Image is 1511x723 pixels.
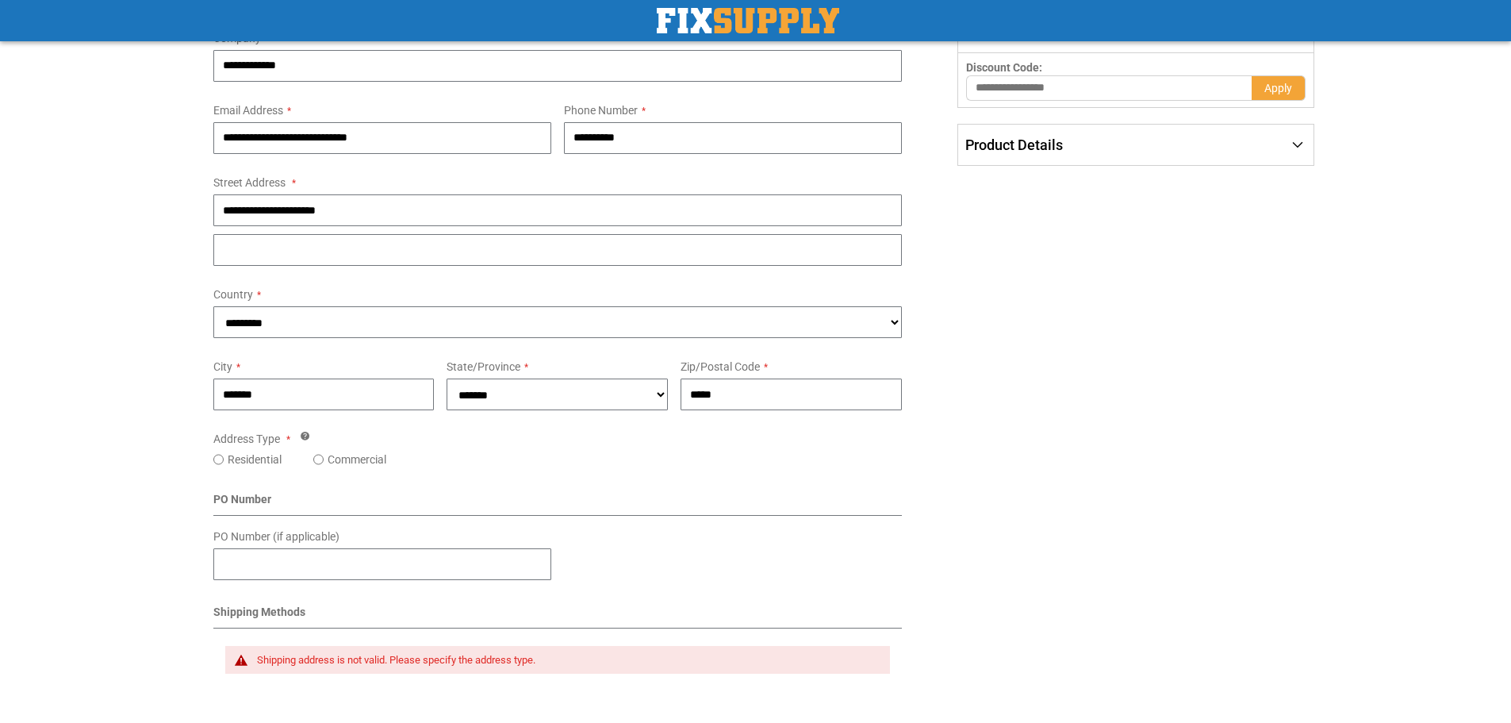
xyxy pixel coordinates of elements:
label: Commercial [328,452,386,467]
span: Company [213,32,261,44]
div: PO Number [213,491,903,516]
span: Country [213,288,253,301]
span: Street Address [213,176,286,189]
a: store logo [657,8,839,33]
span: Zip/Postal Code [681,360,760,373]
span: State/Province [447,360,520,373]
span: Apply [1264,82,1292,94]
button: Apply [1252,75,1306,101]
div: Shipping Methods [213,604,903,629]
span: Discount Code: [966,61,1042,74]
div: Shipping address is not valid. Please specify the address type. [257,654,875,667]
span: Email Address [213,104,283,117]
span: Product Details [965,137,1063,153]
label: Residential [228,452,282,467]
span: Phone Number [564,104,638,117]
span: Address Type [213,433,280,445]
span: City [213,360,232,373]
span: PO Number (if applicable) [213,530,339,543]
img: Fix Industrial Supply [657,8,839,33]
